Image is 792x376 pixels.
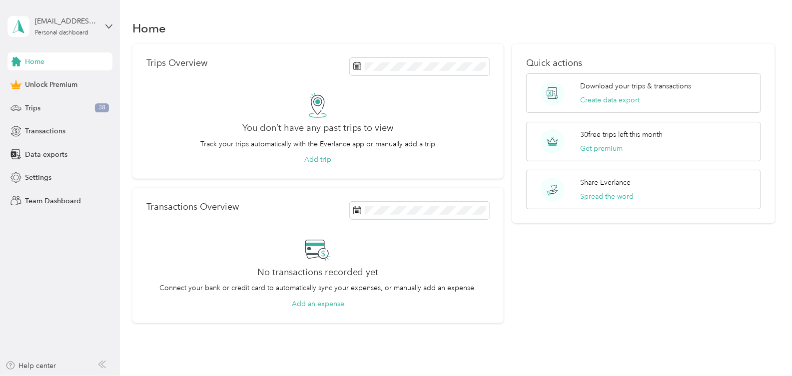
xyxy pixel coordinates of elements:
p: Download your trips & transactions [581,81,692,91]
span: Home [25,56,44,67]
h2: No transactions recorded yet [257,267,379,278]
p: Transactions Overview [146,202,239,212]
div: Personal dashboard [35,30,88,36]
iframe: Everlance-gr Chat Button Frame [736,320,792,376]
p: 30 free trips left this month [581,129,663,140]
button: Get premium [581,143,623,154]
span: 38 [95,103,109,112]
span: Settings [25,172,51,183]
span: Trips [25,103,40,113]
span: Unlock Premium [25,79,77,90]
p: Share Everlance [581,177,631,188]
button: Help center [5,361,56,371]
p: Quick actions [526,58,761,68]
span: Team Dashboard [25,196,81,206]
h1: Home [132,23,166,33]
button: Create data export [581,95,640,105]
p: Trips Overview [146,58,207,68]
button: Spread the word [581,191,634,202]
button: Add trip [304,154,331,165]
p: Connect your bank or credit card to automatically sync your expenses, or manually add an expense. [159,283,476,293]
button: Add an expense [292,299,344,309]
div: [EMAIL_ADDRESS][DOMAIN_NAME] [35,16,97,26]
span: Transactions [25,126,65,136]
span: Data exports [25,149,67,160]
h2: You don’t have any past trips to view [242,123,394,133]
p: Track your trips automatically with the Everlance app or manually add a trip [200,139,436,149]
